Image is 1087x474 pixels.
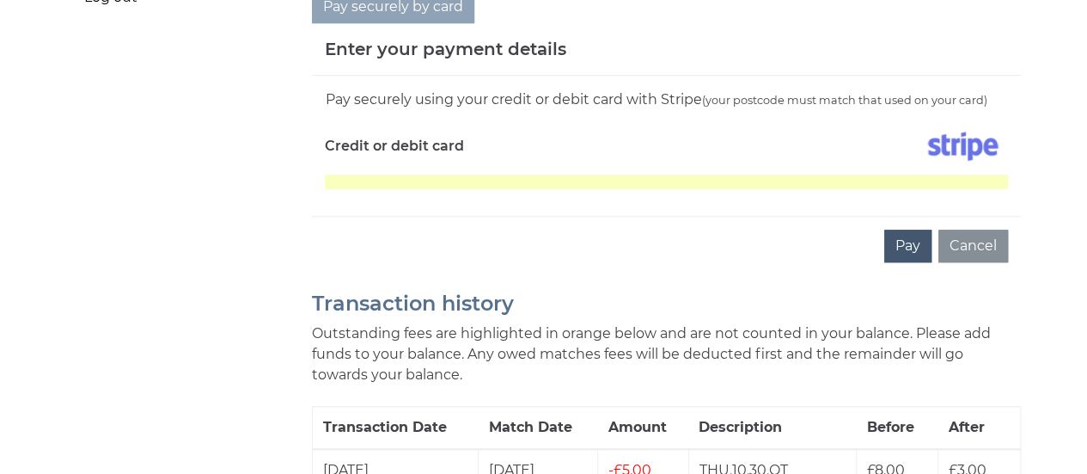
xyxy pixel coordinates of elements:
[597,407,688,450] th: Amount
[702,94,987,107] small: (your postcode must match that used on your card)
[325,89,1008,111] div: Pay securely using your credit or debit card with Stripe
[479,407,598,450] th: Match Date
[325,125,464,168] label: Credit or debit card
[325,36,566,62] h5: Enter your payment details
[688,407,856,450] th: Description
[312,407,479,450] th: Transaction Date
[856,407,937,450] th: Before
[312,323,1021,385] p: Outstanding fees are highlighted in orange below and are not counted in your balance. Please add ...
[312,292,1021,315] h2: Transaction history
[325,175,1008,189] iframe: Secure card payment input frame
[938,230,1008,262] button: Cancel
[884,230,931,262] button: Pay
[938,407,1020,450] th: After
